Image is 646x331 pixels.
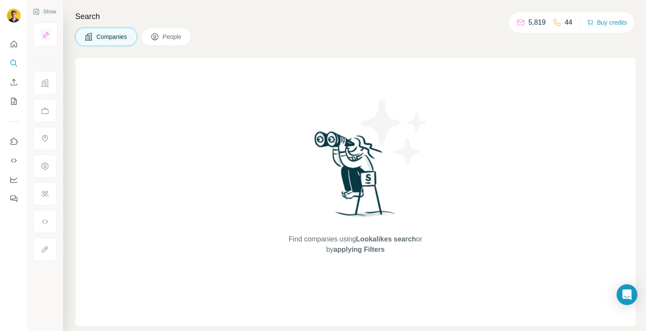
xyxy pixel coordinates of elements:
div: Open Intercom Messenger [617,284,637,305]
span: Companies [96,32,128,41]
span: applying Filters [333,246,384,253]
img: Avatar [7,9,21,22]
button: Use Surfe API [7,153,21,168]
button: Enrich CSV [7,74,21,90]
button: Buy credits [587,16,627,29]
span: People [163,32,182,41]
p: 44 [565,17,572,28]
span: Lookalikes search [356,235,416,243]
button: Dashboard [7,172,21,187]
p: 5,819 [528,17,546,28]
img: Surfe Illustration - Stars [355,93,433,170]
button: Show [27,5,62,18]
button: Quick start [7,36,21,52]
button: Use Surfe on LinkedIn [7,134,21,149]
button: Search [7,55,21,71]
h4: Search [75,10,636,22]
img: Surfe Illustration - Woman searching with binoculars [310,129,400,225]
button: My lists [7,93,21,109]
span: Find companies using or by [286,234,425,255]
button: Feedback [7,191,21,206]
